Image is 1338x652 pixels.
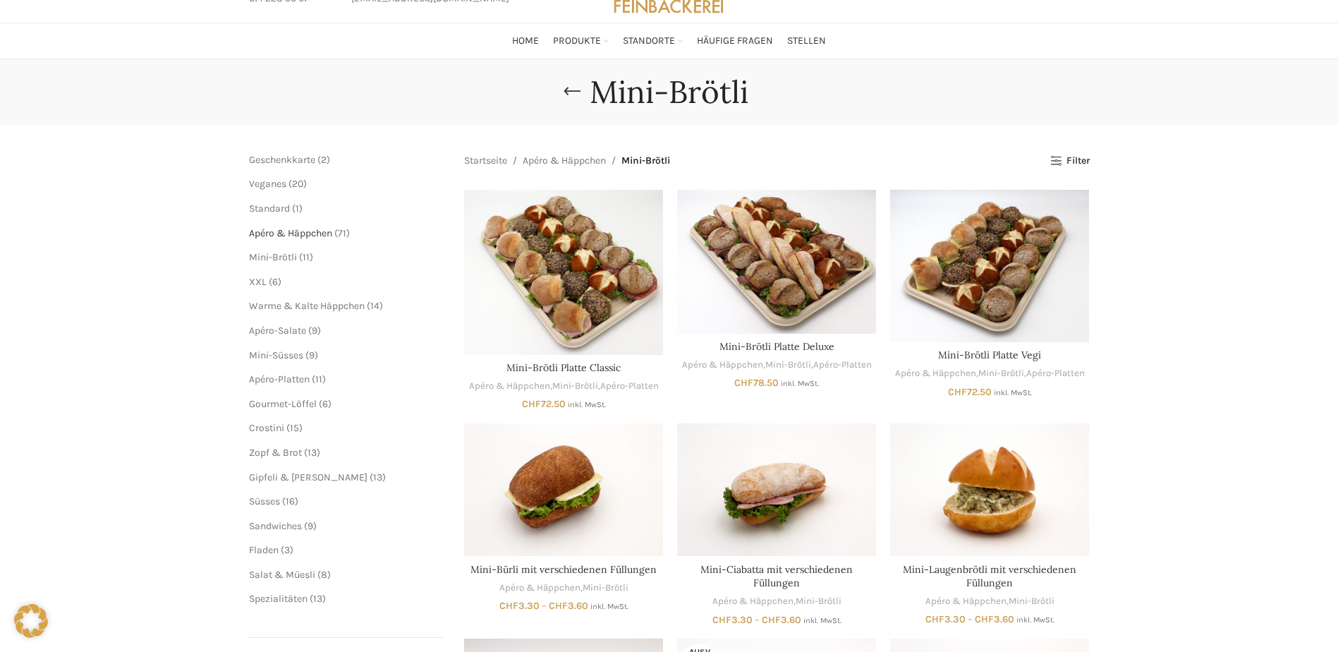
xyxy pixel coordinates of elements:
span: CHF [499,600,518,612]
a: Produkte [553,27,609,55]
span: – [755,614,760,626]
div: , , [890,367,1089,380]
span: CHF [522,398,541,410]
span: XXL [249,276,267,288]
a: Apéro & Häppchen [682,358,763,372]
span: 6 [322,398,328,410]
a: Warme & Kalte Häppchen [249,300,365,312]
div: , , [677,358,876,372]
span: CHF [762,614,781,626]
span: CHF [549,600,568,612]
span: 14 [370,300,379,312]
a: Fladen [249,544,279,556]
a: Mini-Brötli [249,251,297,263]
bdi: 3.60 [762,614,801,626]
div: , , [464,380,663,393]
a: Mini-Brötli Platte Deluxe [719,340,834,353]
span: 11 [303,251,310,263]
span: CHF [975,613,994,625]
a: Go back [554,78,590,106]
span: 15 [290,422,299,434]
a: Mini-Süsses [249,349,303,361]
span: 9 [309,349,315,361]
div: , [677,595,876,608]
div: Main navigation [242,27,1097,55]
a: Mini-Ciabatta mit verschiedenen Füllungen [677,423,876,556]
a: Apéro & Häppchen [523,153,606,169]
bdi: 3.30 [712,614,753,626]
a: Mini-Brötli Platte Classic [506,361,621,374]
a: Häufige Fragen [697,27,773,55]
span: – [968,613,973,625]
span: CHF [734,377,753,389]
a: Mini-Brötli Platte Deluxe [677,190,876,333]
span: Stellen [787,35,826,48]
a: Süsses [249,495,280,507]
a: Mini-Brötli Platte Vegi [938,349,1041,361]
span: Apéro-Salate [249,325,306,337]
a: Sandwiches [249,520,302,532]
a: Veganes [249,178,286,190]
small: inkl. MwSt. [781,379,819,388]
a: Apéro-Platten [813,358,872,372]
a: Mini-Brötli [583,581,628,595]
a: Apéro-Platten [1026,367,1085,380]
span: Häufige Fragen [697,35,773,48]
div: , [890,595,1089,608]
a: Gourmet-Löffel [249,398,317,410]
span: 11 [315,373,322,385]
a: Apéro & Häppchen [925,595,1006,608]
small: inkl. MwSt. [803,616,841,625]
a: Apéro & Häppchen [895,367,976,380]
span: 8 [321,569,327,581]
bdi: 3.30 [925,613,966,625]
a: Apéro & Häppchen [249,227,332,239]
a: Mini-Brötli [796,595,841,608]
a: Salat & Müesli [249,569,315,581]
a: Apéro & Häppchen [499,581,580,595]
span: 1 [296,203,299,215]
a: Mini-Brötli [552,380,598,393]
span: Produkte [553,35,601,48]
a: Mini-Laugenbrötli mit verschiedenen Füllungen [903,563,1076,590]
a: Mini-Brötli [978,367,1024,380]
a: Mini-Brötli [765,358,811,372]
span: CHF [925,613,944,625]
a: Mini-Ciabatta mit verschiedenen Füllungen [700,563,853,590]
span: – [542,600,547,612]
span: 13 [308,447,317,459]
a: Startseite [464,153,507,169]
small: inkl. MwSt. [1016,615,1054,624]
a: Geschenkkarte [249,154,315,166]
span: 6 [272,276,278,288]
span: CHF [948,386,967,398]
small: inkl. MwSt. [568,400,606,409]
small: inkl. MwSt. [590,602,628,611]
a: Stellen [787,27,826,55]
a: Mini-Brötli [1009,595,1054,608]
a: Crostini [249,422,284,434]
a: Zopf & Brot [249,447,302,459]
span: 16 [286,495,295,507]
a: Gipfeli & [PERSON_NAME] [249,471,367,483]
a: Home [512,27,539,55]
span: 20 [292,178,303,190]
bdi: 3.60 [975,613,1014,625]
a: Apéro-Platten [600,380,659,393]
a: Spezialitäten [249,593,308,605]
span: Home [512,35,539,48]
span: Standard [249,203,290,215]
a: Apéro & Häppchen [469,380,550,393]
